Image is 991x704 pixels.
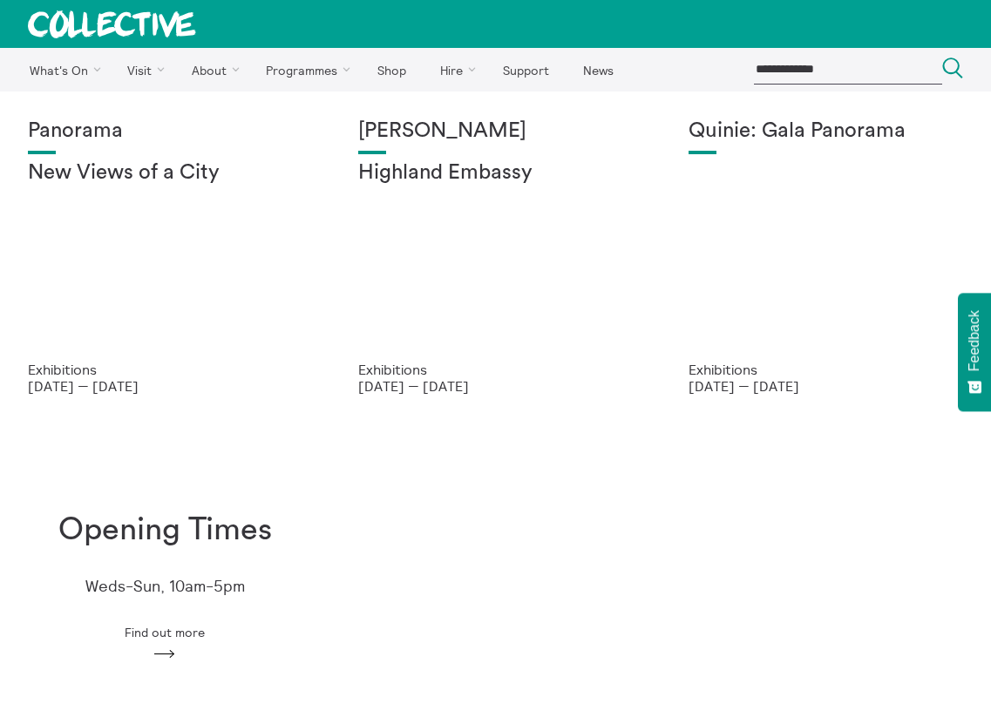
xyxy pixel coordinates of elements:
h1: Panorama [28,119,302,144]
h1: [PERSON_NAME] [358,119,633,144]
h1: Opening Times [58,512,272,548]
a: Hire [425,48,485,91]
a: Visit [112,48,173,91]
p: Exhibitions [28,362,302,377]
p: [DATE] — [DATE] [358,378,633,394]
h2: New Views of a City [28,161,302,186]
button: Feedback - Show survey [958,293,991,411]
p: Exhibitions [358,362,633,377]
h2: Highland Embassy [358,161,633,186]
p: [DATE] — [DATE] [28,378,302,394]
p: Exhibitions [689,362,963,377]
a: About [176,48,248,91]
a: Shop [362,48,421,91]
p: [DATE] — [DATE] [689,378,963,394]
h1: Quinie: Gala Panorama [689,119,963,144]
a: Josie Vallely Quinie: Gala Panorama Exhibitions [DATE] — [DATE] [661,91,991,422]
p: Weds-Sun, 10am-5pm [85,578,245,596]
span: Find out more [125,626,205,640]
a: Solar wheels 17 [PERSON_NAME] Highland Embassy Exhibitions [DATE] — [DATE] [330,91,661,422]
a: News [567,48,628,91]
a: What's On [14,48,109,91]
span: Feedback [967,310,982,371]
a: Support [487,48,564,91]
a: Programmes [251,48,359,91]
